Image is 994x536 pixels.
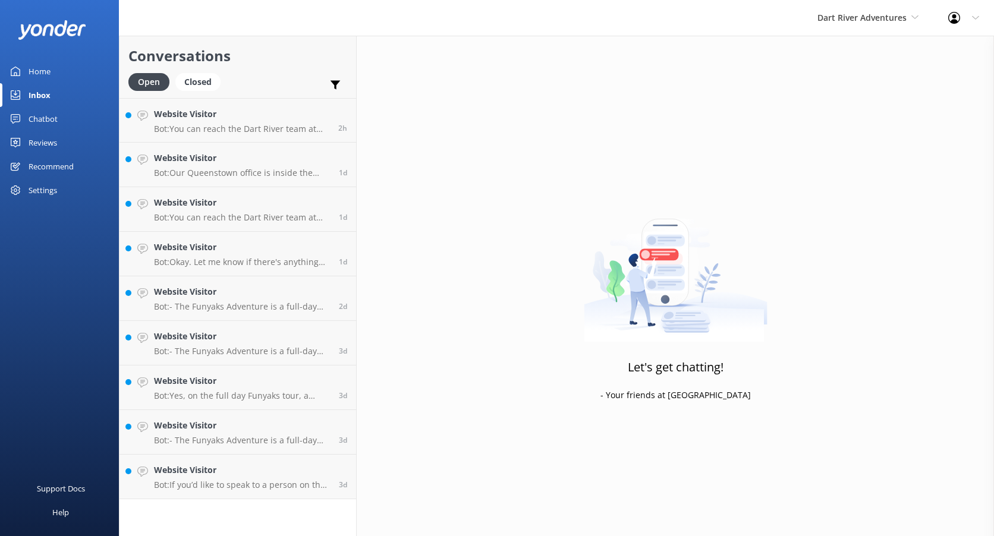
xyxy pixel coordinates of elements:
h4: Website Visitor [154,374,330,387]
img: artwork of a man stealing a conversation from at giant smartphone [584,194,767,342]
span: Aug 27 2025 10:09pm (UTC +12:00) Pacific/Auckland [339,346,347,356]
h4: Website Visitor [154,196,330,209]
p: - Your friends at [GEOGRAPHIC_DATA] [600,389,751,402]
p: Bot: Our Queenstown office is inside the [GEOGRAPHIC_DATA] at [STREET_ADDRESS], where complimenta... [154,168,330,178]
div: Reviews [29,131,57,155]
span: Aug 27 2025 06:19pm (UTC +12:00) Pacific/Auckland [339,435,347,445]
h4: Website Visitor [154,330,330,343]
div: Closed [175,73,221,91]
img: yonder-white-logo.png [18,20,86,40]
a: Website VisitorBot:If you’d like to speak to a person on the Dart River team, please call [PHONE_... [119,455,356,499]
p: Bot: Yes, on the full day Funyaks tour, a wilderness picnic lunch is included. [154,390,330,401]
span: Aug 28 2025 05:57pm (UTC +12:00) Pacific/Auckland [339,301,347,311]
div: Support Docs [37,477,85,500]
a: Website VisitorBot:You can reach the Dart River team at [PHONE_NUMBER] (within [GEOGRAPHIC_DATA])... [119,187,356,232]
span: Aug 31 2025 10:06am (UTC +12:00) Pacific/Auckland [338,123,347,133]
a: Website VisitorBot:You can reach the Dart River team at [PHONE_NUMBER] (within [GEOGRAPHIC_DATA])... [119,98,356,143]
h4: Website Visitor [154,241,330,254]
div: Home [29,59,51,83]
a: Website VisitorBot:Our Queenstown office is inside the [GEOGRAPHIC_DATA] at [STREET_ADDRESS], whe... [119,143,356,187]
h2: Conversations [128,45,347,67]
a: Open [128,75,175,88]
p: Bot: You can reach the Dart River team at [PHONE_NUMBER] (within [GEOGRAPHIC_DATA]), 0800 327 853... [154,212,330,223]
p: Bot: - The Funyaks Adventure is a full-day experience that combines a wilderness jet boat ride wi... [154,346,330,357]
h4: Website Visitor [154,108,329,121]
h4: Website Visitor [154,419,330,432]
p: Bot: You can reach the Dart River team at [PHONE_NUMBER] (within [GEOGRAPHIC_DATA]), 0800 327 853... [154,124,329,134]
a: Website VisitorBot:- The Funyaks Adventure is a full-day experience that combines a wilderness je... [119,410,356,455]
span: Aug 27 2025 10:08pm (UTC +12:00) Pacific/Auckland [339,390,347,401]
span: Aug 30 2025 11:49am (UTC +12:00) Pacific/Auckland [339,168,347,178]
div: Inbox [29,83,51,107]
a: Website VisitorBot:Yes, on the full day Funyaks tour, a wilderness picnic lunch is included.3d [119,365,356,410]
div: Chatbot [29,107,58,131]
a: Website VisitorBot:Okay. Let me know if there's anything else I can help with!1d [119,232,356,276]
span: Dart River Adventures [817,12,907,23]
div: Open [128,73,169,91]
h4: Website Visitor [154,464,330,477]
div: Help [52,500,69,524]
h4: Website Visitor [154,285,330,298]
p: Bot: - The Funyaks Adventure is a full-day experience that combines a wilderness jet boat ride wi... [154,435,330,446]
span: Aug 27 2025 03:00pm (UTC +12:00) Pacific/Auckland [339,480,347,490]
h3: Let's get chatting! [628,358,724,377]
a: Website VisitorBot:- The Funyaks Adventure is a full-day experience that combines a wilderness je... [119,321,356,365]
a: Website VisitorBot:- The Funyaks Adventure is a full-day experience that combines a wilderness je... [119,276,356,321]
p: Bot: - The Funyaks Adventure is a full-day experience that combines a wilderness jet boat ride wi... [154,301,330,312]
h4: Website Visitor [154,152,330,165]
span: Aug 29 2025 02:40pm (UTC +12:00) Pacific/Auckland [339,257,347,267]
a: Closed [175,75,227,88]
p: Bot: If you’d like to speak to a person on the Dart River team, please call [PHONE_NUMBER] or ema... [154,480,330,490]
div: Settings [29,178,57,202]
p: Bot: Okay. Let me know if there's anything else I can help with! [154,257,330,267]
div: Recommend [29,155,74,178]
span: Aug 29 2025 09:57pm (UTC +12:00) Pacific/Auckland [339,212,347,222]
